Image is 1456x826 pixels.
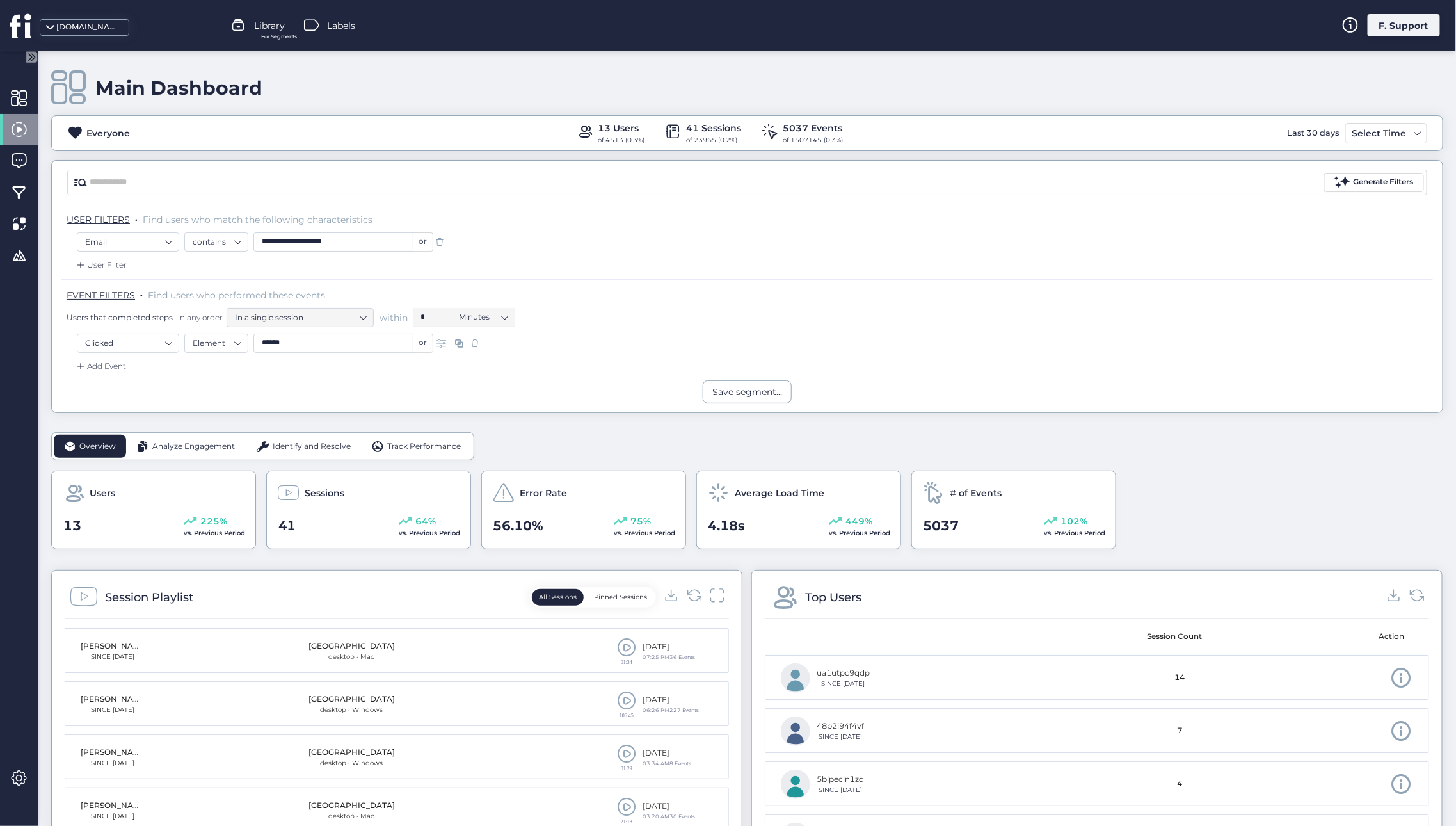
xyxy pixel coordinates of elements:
div: SINCE [DATE] [81,758,145,768]
div: 106:45 [617,713,636,718]
div: desktop · Mac [308,652,395,662]
div: 01:29 [617,766,636,771]
span: 56.10% [493,516,544,536]
nz-select-item: In a single session [235,308,365,327]
span: Track Performance [387,441,461,453]
nz-select-item: Email [85,232,171,252]
button: Pinned Sessions [587,589,654,606]
span: Average Load Time [735,486,824,500]
nz-select-item: Element [193,334,240,353]
span: . [140,287,143,300]
div: 03:20 AMㅤ30 Events [643,813,695,821]
span: vs. Previous Period [829,529,890,537]
button: All Sessions [532,589,584,606]
div: of 1507145 (0.3%) [783,135,844,145]
div: 5037 Events [783,121,844,135]
div: 13 Users [598,121,645,135]
div: or [413,334,433,353]
span: 5037 [924,516,959,536]
div: of 4513 (0.3%) [598,135,645,145]
div: [GEOGRAPHIC_DATA] [308,800,395,812]
span: vs. Previous Period [1044,529,1105,537]
div: 03:34 AMㅤ8 Events [643,759,691,768]
mat-header-cell: Session Count [1092,619,1256,655]
div: F. Support [1368,14,1440,36]
span: Users [90,486,115,500]
span: 4.18s [708,516,746,536]
div: SINCE [DATE] [81,652,145,662]
button: Generate Filters [1324,173,1424,192]
div: SINCE [DATE] [81,811,145,822]
div: 01:34 [617,660,636,665]
nz-select-item: Minutes [459,307,508,327]
div: User Filter [74,259,127,271]
div: SINCE [DATE] [817,785,864,795]
div: Session Playlist [105,588,193,606]
span: vs. Previous Period [614,529,675,537]
div: of 23965 (0.2%) [687,135,742,145]
span: . [135,211,138,224]
span: Analyze Engagement [152,441,235,453]
div: 06:26 PMㅤ227 Events [643,706,699,715]
span: Find users who performed these events [148,289,325,301]
div: [GEOGRAPHIC_DATA] [308,693,395,706]
span: Identify and Resolve [273,441,351,453]
div: Generate Filters [1354,176,1414,188]
div: [GEOGRAPHIC_DATA] [308,747,395,759]
div: [DATE] [643,747,691,759]
div: Everyone [86,126,130,140]
span: 41 [278,516,296,536]
div: [DOMAIN_NAME] [56,21,120,33]
mat-header-cell: Action [1256,619,1420,655]
div: [PERSON_NAME][EMAIL_ADDRESS][PERSON_NAME][DOMAIN_NAME] [81,800,145,812]
div: Last 30 days [1284,123,1342,143]
div: Save segment... [712,385,782,399]
div: [DATE] [643,800,695,813]
div: 07:25 PMㅤ36 Events [643,653,695,661]
span: 14 [1175,672,1185,684]
span: For Segments [261,33,297,41]
div: Add Event [74,360,126,373]
span: Users that completed steps [67,312,173,323]
div: SINCE [DATE] [817,679,870,689]
div: [PERSON_NAME][EMAIL_ADDRESS][PERSON_NAME][DOMAIN_NAME] [81,640,145,652]
span: Error Rate [520,486,567,500]
span: vs. Previous Period [399,529,460,537]
div: [PERSON_NAME][EMAIL_ADDRESS][PERSON_NAME][DOMAIN_NAME] [81,693,145,706]
span: 75% [630,514,651,528]
div: desktop · Mac [308,811,395,822]
div: SINCE [DATE] [81,705,145,715]
div: [DATE] [643,641,695,653]
span: # of Events [950,486,1002,500]
span: 225% [200,514,227,528]
div: [PERSON_NAME][EMAIL_ADDRESS][PERSON_NAME][DOMAIN_NAME] [81,747,145,759]
span: Find users who match the following characteristics [143,214,372,225]
span: 4 [1178,778,1183,790]
span: 102% [1060,514,1087,528]
div: 5blpecln1zd [817,773,864,786]
span: Overview [79,441,116,453]
div: [DATE] [643,694,699,706]
span: 449% [845,514,872,528]
span: 64% [415,514,436,528]
div: Main Dashboard [95,76,262,100]
span: vs. Previous Period [184,529,245,537]
span: Labels [327,19,355,33]
div: 48p2i94f4vf [817,720,864,733]
span: 7 [1178,725,1183,737]
span: within [380,311,408,324]
span: USER FILTERS [67,214,130,225]
nz-select-item: Clicked [85,334,171,353]
span: in any order [175,312,223,323]
div: [GEOGRAPHIC_DATA] [308,640,395,652]
div: or [413,232,433,252]
span: Sessions [305,486,344,500]
span: 13 [63,516,81,536]
div: Select Time [1349,126,1410,141]
div: desktop · Windows [308,705,395,715]
div: SINCE [DATE] [817,732,864,742]
span: EVENT FILTERS [67,289,135,301]
span: Library [254,19,285,33]
div: Top Users [805,588,861,606]
div: ua1utpc9qdp [817,667,870,679]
